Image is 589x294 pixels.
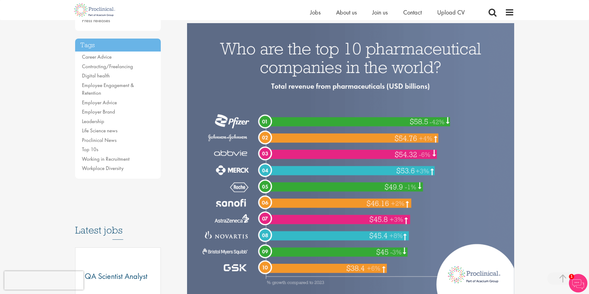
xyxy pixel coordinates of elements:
a: QA Scientist Analyst [85,272,152,280]
a: Contact [403,8,422,16]
a: Life Science news [82,127,117,134]
h3: Tags [75,39,161,52]
a: Workplace Diversity [82,165,124,172]
a: Contracting/Freelancing [82,63,133,70]
h3: Latest jobs [75,209,161,240]
a: Proclinical News [82,137,117,143]
a: Working in Recruitment [82,155,130,162]
span: 1 [569,274,574,279]
a: Jobs [310,8,321,16]
img: Chatbot [569,274,587,292]
a: About us [336,8,357,16]
a: Join us [372,8,388,16]
span: QA Scientist Analyst [85,271,147,281]
a: Top 10s [82,146,98,153]
a: Employer Brand [82,108,115,115]
a: Digital health [82,72,110,79]
a: Employer Advice [82,99,117,106]
a: Employee Engagement & Retention [82,82,134,97]
a: Upload CV [437,8,465,16]
a: Leadership [82,118,104,125]
a: Press releases [82,17,110,24]
a: Career Advice [82,53,112,60]
iframe: reCAPTCHA [4,271,83,290]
